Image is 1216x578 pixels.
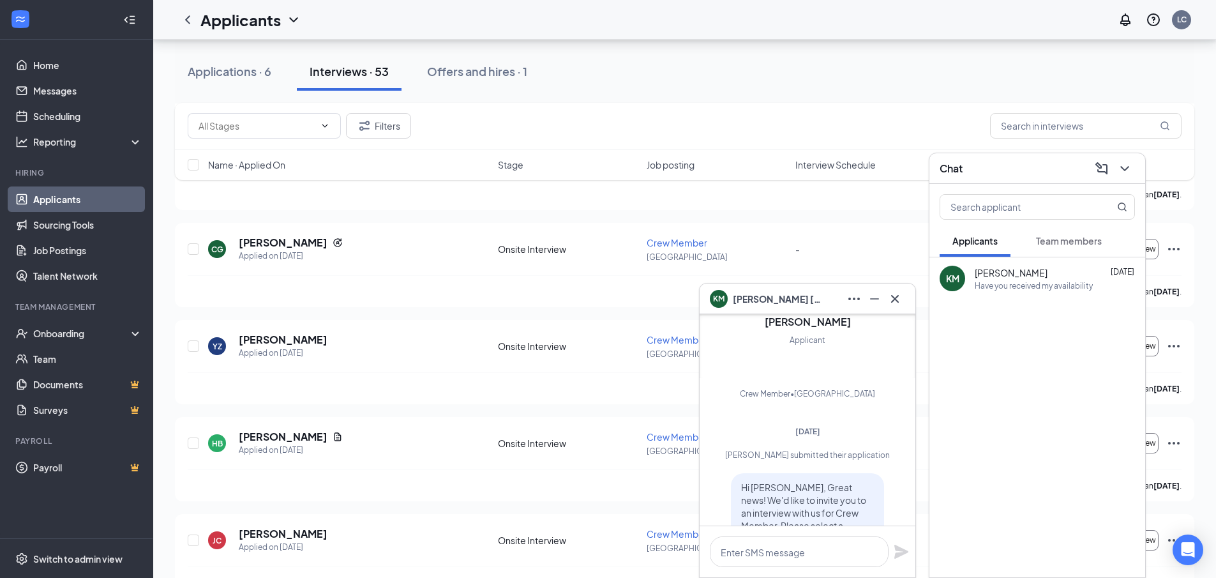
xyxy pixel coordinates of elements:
[333,432,343,442] svg: Document
[647,252,788,262] p: [GEOGRAPHIC_DATA]
[975,280,1093,291] div: Have you received my availability
[498,340,639,353] div: Onsite Interview
[1153,190,1180,199] b: [DATE]
[647,431,707,443] span: Crew Member
[15,301,140,312] div: Team Management
[1094,161,1109,176] svg: ComposeMessage
[33,78,142,103] a: Messages
[33,52,142,78] a: Home
[1117,202,1127,212] svg: MagnifyingGlass
[33,372,142,397] a: DocumentsCrown
[1166,436,1182,451] svg: Ellipses
[952,235,998,247] span: Applicants
[647,334,707,346] span: Crew Member
[33,327,131,340] div: Onboarding
[733,292,822,306] span: [PERSON_NAME] [PERSON_NAME]
[213,341,222,352] div: YZ
[647,446,788,457] p: [GEOGRAPHIC_DATA]
[239,541,327,554] div: Applied on [DATE]
[239,444,343,457] div: Applied on [DATE]
[795,243,800,255] span: -
[427,63,527,79] div: Offers and hires · 1
[286,12,301,27] svg: ChevronDown
[647,543,788,554] p: [GEOGRAPHIC_DATA]
[1177,14,1187,25] div: LC
[33,346,142,372] a: Team
[864,289,885,309] button: Minimize
[1173,535,1203,565] div: Open Intercom Messenger
[647,237,707,248] span: Crew Member
[33,186,142,212] a: Applicants
[1153,287,1180,296] b: [DATE]
[208,158,285,171] span: Name · Applied On
[844,289,864,309] button: Ellipses
[33,397,142,423] a: SurveysCrown
[498,158,523,171] span: Stage
[310,63,389,79] div: Interviews · 53
[239,347,327,360] div: Applied on [DATE]
[867,291,882,307] svg: Minimize
[1146,12,1161,27] svg: QuestionInfo
[1166,338,1182,354] svg: Ellipses
[795,427,820,436] span: [DATE]
[320,121,330,131] svg: ChevronDown
[1111,267,1134,277] span: [DATE]
[15,552,28,565] svg: Settings
[239,333,327,347] h5: [PERSON_NAME]
[1160,121,1170,131] svg: MagnifyingGlass
[212,438,223,449] div: HB
[239,236,327,250] h5: [PERSON_NAME]
[33,135,143,148] div: Reporting
[647,158,694,171] span: Job posting
[200,9,281,31] h1: Applicants
[1092,158,1112,179] button: ComposeMessage
[33,455,142,480] a: PayrollCrown
[1117,161,1132,176] svg: ChevronDown
[239,527,327,541] h5: [PERSON_NAME]
[1153,384,1180,393] b: [DATE]
[498,534,639,547] div: Onsite Interview
[846,291,862,307] svg: Ellipses
[498,243,639,255] div: Onsite Interview
[15,327,28,340] svg: UserCheck
[740,388,875,400] div: Crew Member • [GEOGRAPHIC_DATA]
[795,158,876,171] span: Interview Schedule
[15,436,140,446] div: Payroll
[887,291,903,307] svg: Cross
[741,482,866,557] span: Hi [PERSON_NAME], Great news! We'd like to invite you to an interview with us for Crew Member. Pl...
[14,13,27,26] svg: WorkstreamLogo
[975,266,1047,279] span: [PERSON_NAME]
[1153,481,1180,491] b: [DATE]
[15,167,140,178] div: Hiring
[1036,235,1102,247] span: Team members
[33,552,123,565] div: Switch to admin view
[765,315,851,329] h3: [PERSON_NAME]
[647,528,707,540] span: Crew Member
[346,113,411,139] button: Filter Filters
[1115,158,1135,179] button: ChevronDown
[885,289,905,309] button: Cross
[946,272,959,285] div: KM
[239,430,327,444] h5: [PERSON_NAME]
[33,212,142,238] a: Sourcing Tools
[180,12,195,27] a: ChevronLeft
[33,263,142,289] a: Talent Network
[1118,12,1133,27] svg: Notifications
[940,195,1092,219] input: Search applicant
[990,113,1182,139] input: Search in interviews
[15,135,28,148] svg: Analysis
[790,334,825,347] div: Applicant
[333,238,343,248] svg: Reapply
[123,13,136,26] svg: Collapse
[894,544,909,559] svg: Plane
[498,437,639,450] div: Onsite Interview
[33,103,142,129] a: Scheduling
[211,244,223,255] div: CG
[239,250,343,262] div: Applied on [DATE]
[357,118,372,133] svg: Filter
[199,119,315,133] input: All Stages
[647,349,788,360] p: [GEOGRAPHIC_DATA]
[1166,533,1182,548] svg: Ellipses
[188,63,271,79] div: Applications · 6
